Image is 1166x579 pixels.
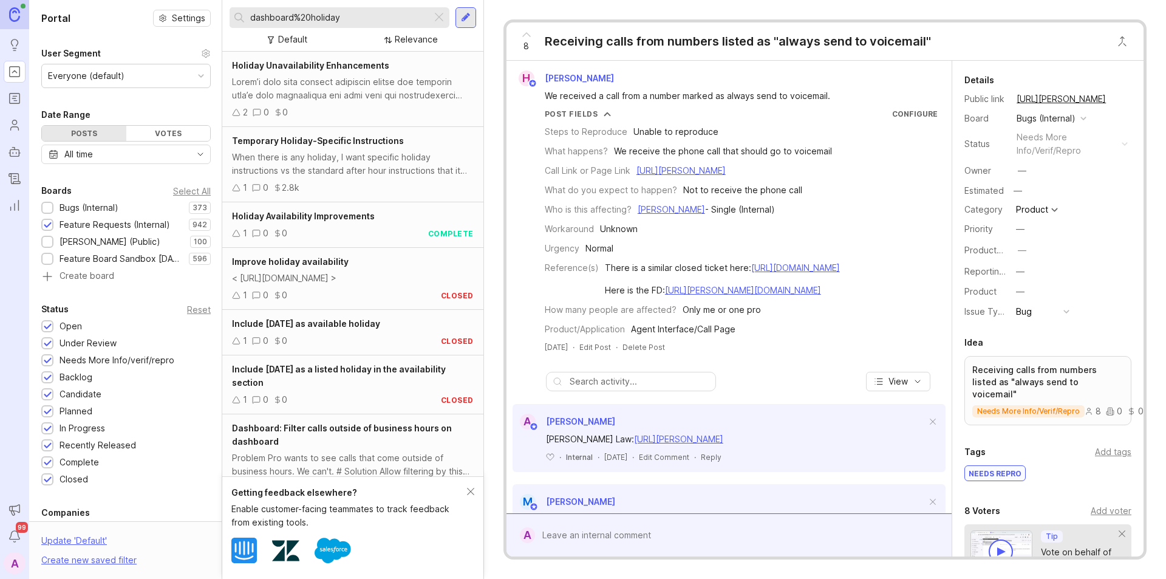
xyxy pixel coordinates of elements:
svg: toggle icon [191,149,210,159]
div: Unknown [600,222,638,236]
label: Product [964,286,997,296]
a: [URL][PERSON_NAME] [1013,91,1110,107]
img: member badge [528,79,537,88]
div: Tags [964,445,986,459]
img: Salesforce logo [315,532,351,569]
div: Product [1016,205,1048,214]
div: There is a similar closed ticket here: [605,261,840,275]
div: Vote on behalf of your users [1041,546,1119,572]
div: 2.8k [282,181,299,194]
a: Changelog [4,168,26,190]
div: · [694,452,696,462]
button: ProductboardID [1014,242,1030,258]
span: 99 [16,522,28,533]
div: Closed [60,473,88,486]
div: Who is this affecting? [545,203,632,216]
div: In Progress [60,422,105,435]
a: A[PERSON_NAME] [513,414,615,430]
div: 0 [282,334,287,348]
div: Enable customer-facing teammates to track feedback from existing tools. [231,502,467,529]
span: Include [DATE] as available holiday [232,318,380,329]
img: Intercom logo [231,538,257,563]
a: Configure [892,109,938,118]
div: 1 [243,289,247,302]
span: [PERSON_NAME] [546,496,615,507]
p: 942 [193,220,207,230]
div: Urgency [545,242,579,255]
div: Date Range [41,108,90,122]
div: Companies [41,505,90,520]
p: 373 [193,203,207,213]
label: ProductboardID [964,245,1029,255]
div: When there is any holiday, I want specific holiday instructions vs the standard after hour instru... [232,151,474,177]
div: Posts [42,126,126,141]
div: What happens? [545,145,608,158]
img: Canny Home [9,7,20,21]
div: closed [441,290,474,301]
img: member badge [529,422,538,431]
div: Default [278,33,307,46]
div: Planned [60,405,92,418]
div: Estimated [964,187,1004,195]
div: Category [964,203,1007,216]
div: 1 [243,393,247,406]
a: M[PERSON_NAME] [513,494,615,510]
div: — [1018,244,1026,257]
div: — [1010,183,1026,199]
div: [PERSON_NAME] (Public) [60,235,160,248]
div: User Segment [41,46,101,61]
div: Backlog [60,371,92,384]
div: Feature Requests (Internal) [60,218,170,231]
div: Edit Post [579,342,611,352]
div: Needs More Info/verif/repro [60,354,174,367]
div: · [573,342,574,352]
div: closed [441,336,474,346]
label: Reporting Team [964,266,1029,276]
span: Improve holiday availability [232,256,349,267]
time: [DATE] [545,343,568,352]
div: H [519,70,534,86]
div: 1 [243,334,247,348]
div: Update ' Default ' [41,534,107,553]
div: [PERSON_NAME] & [PERSON_NAME]: [546,513,926,526]
div: Add voter [1091,504,1131,518]
div: Agent Interface/Call Page [631,323,735,336]
a: Portal [4,61,26,83]
a: Dashboard: Filter calls outside of business hours on dashboardProblem Pro wants to see calls that... [222,414,483,503]
a: [URL][DOMAIN_NAME] [751,262,840,273]
div: Public link [964,92,1007,106]
div: Under Review [60,337,117,350]
img: Zendesk logo [272,537,299,564]
button: View [866,372,930,391]
div: — [1016,285,1025,298]
div: All time [64,148,93,161]
div: 0 [282,106,288,119]
div: Reply [701,452,721,462]
span: Holiday Unavailability Enhancements [232,60,389,70]
div: 8 Voters [964,504,1000,518]
a: [PERSON_NAME] [638,204,705,214]
div: Idea [964,335,983,350]
div: Problem Pro wants to see calls that come outside of business hours. We can't. # Solution Allow fi... [232,451,474,478]
div: Workaround [545,222,594,236]
div: Status [964,137,1007,151]
a: Users [4,114,26,136]
span: View [888,375,908,388]
a: Reporting [4,194,26,216]
span: 8 [523,39,529,53]
h1: Portal [41,11,70,26]
div: 0 [282,227,287,240]
input: Search... [250,11,427,24]
div: [PERSON_NAME] Law: [546,433,926,446]
div: Owner [964,164,1007,177]
div: Edit Comment [639,452,689,462]
span: Dashboard: Filter calls outside of business hours on dashboard [232,423,452,447]
a: Temporary Holiday-Specific InstructionsWhen there is any holiday, I want specific holiday instruc... [222,127,483,202]
a: Holiday Unavailability EnhancementsLorem’i dolo sita consect adipiscin elitse doe temporin utla’e... [222,52,483,127]
div: Open [60,320,82,333]
p: Receiving calls from numbers listed as "always send to voicemail" [972,364,1123,400]
span: Include [DATE] as a listed holiday in the availability section [232,364,446,388]
div: A [4,552,26,574]
div: Delete Post [622,342,665,352]
p: 100 [194,237,207,247]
